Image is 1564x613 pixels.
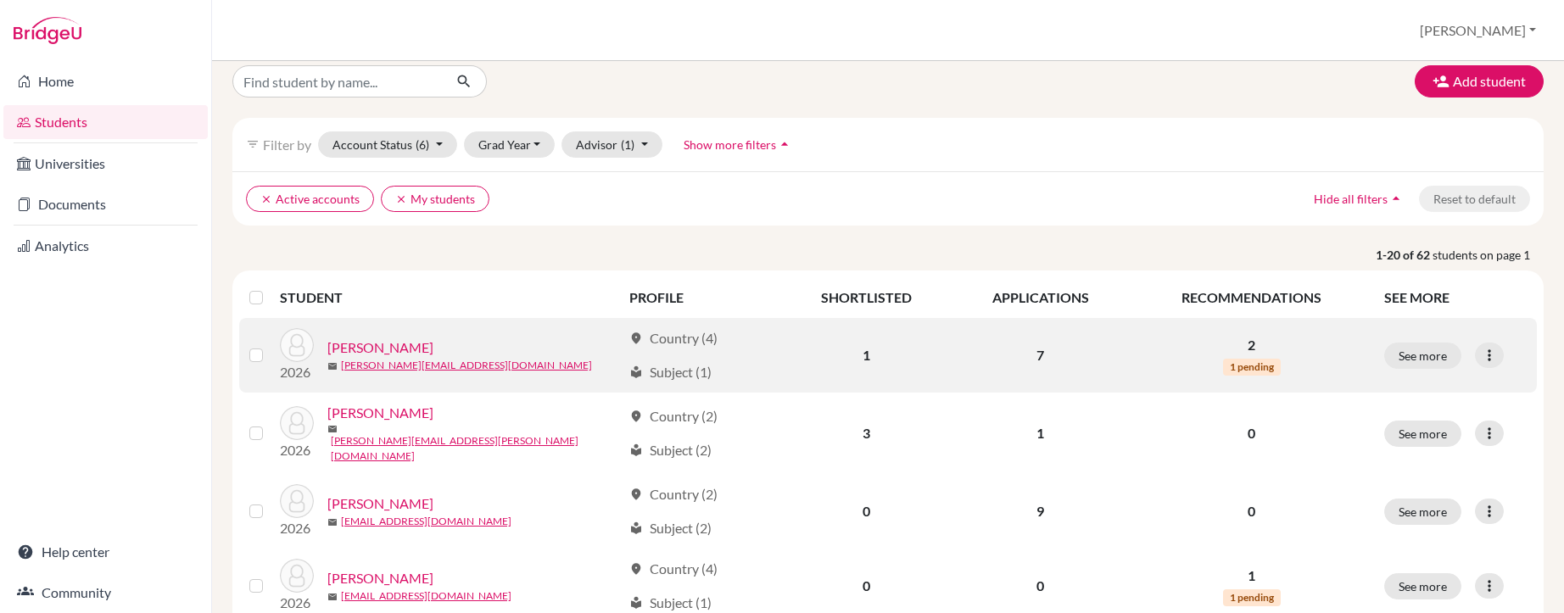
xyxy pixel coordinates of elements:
[327,361,338,371] span: mail
[782,393,952,474] td: 3
[1415,65,1544,98] button: Add student
[1374,277,1537,318] th: SEE MORE
[327,424,338,434] span: mail
[3,229,208,263] a: Analytics
[952,277,1130,318] th: APPLICATIONS
[629,328,718,348] div: Country (4)
[280,328,314,362] img: Abraham, Sophie
[280,362,314,382] p: 2026
[1140,335,1364,355] p: 2
[327,592,338,602] span: mail
[327,568,433,588] a: [PERSON_NAME]
[280,440,314,460] p: 2026
[1223,589,1281,606] span: 1 pending
[1223,359,1281,376] span: 1 pending
[246,186,374,212] button: clearActive accounts
[381,186,489,212] button: clearMy students
[341,588,511,604] a: [EMAIL_ADDRESS][DOMAIN_NAME]
[3,147,208,181] a: Universities
[629,443,643,457] span: local_library
[782,474,952,549] td: 0
[280,593,314,613] p: 2026
[395,193,407,205] i: clear
[629,365,643,379] span: local_library
[629,559,718,579] div: Country (4)
[1314,192,1388,206] span: Hide all filters
[1412,14,1544,47] button: [PERSON_NAME]
[684,137,776,152] span: Show more filters
[1419,186,1530,212] button: Reset to default
[3,64,208,98] a: Home
[629,596,643,610] span: local_library
[280,277,619,318] th: STUDENT
[629,488,643,501] span: location_on
[1384,343,1461,369] button: See more
[246,137,260,151] i: filter_list
[280,406,314,440] img: Aguillera-Nunes, Raul
[1299,186,1419,212] button: Hide all filtersarrow_drop_up
[952,318,1130,393] td: 7
[318,131,457,158] button: Account Status(6)
[1140,566,1364,586] p: 1
[1140,501,1364,521] p: 0
[629,518,712,538] div: Subject (2)
[782,318,952,393] td: 1
[341,514,511,529] a: [EMAIL_ADDRESS][DOMAIN_NAME]
[669,131,807,158] button: Show more filtersarrow_drop_up
[3,535,208,569] a: Help center
[561,131,662,158] button: Advisor(1)
[782,277,952,318] th: SHORTLISTED
[629,562,643,576] span: location_on
[1384,573,1461,599] button: See more
[1384,499,1461,525] button: See more
[629,332,643,345] span: location_on
[952,474,1130,549] td: 9
[331,433,622,464] a: [PERSON_NAME][EMAIL_ADDRESS][PERSON_NAME][DOMAIN_NAME]
[327,493,433,514] a: [PERSON_NAME]
[14,17,81,44] img: Bridge-U
[327,403,433,423] a: [PERSON_NAME]
[416,137,429,152] span: (6)
[1388,190,1405,207] i: arrow_drop_up
[1384,421,1461,447] button: See more
[629,362,712,382] div: Subject (1)
[629,440,712,460] div: Subject (2)
[3,105,208,139] a: Students
[629,593,712,613] div: Subject (1)
[776,136,793,153] i: arrow_drop_up
[280,559,314,593] img: Ali, Gianna
[629,521,643,535] span: local_library
[232,65,443,98] input: Find student by name...
[280,518,314,538] p: 2026
[1130,277,1374,318] th: RECOMMENDATIONS
[341,358,592,373] a: [PERSON_NAME][EMAIL_ADDRESS][DOMAIN_NAME]
[1376,246,1433,264] strong: 1-20 of 62
[260,193,272,205] i: clear
[464,131,556,158] button: Grad Year
[327,337,433,358] a: [PERSON_NAME]
[3,576,208,610] a: Community
[629,410,643,423] span: location_on
[952,393,1130,474] td: 1
[1140,423,1364,443] p: 0
[619,277,782,318] th: PROFILE
[629,406,718,426] div: Country (2)
[280,484,314,518] img: Alexander, Kaily
[3,187,208,221] a: Documents
[1433,246,1544,264] span: students on page 1
[621,137,634,152] span: (1)
[327,517,338,527] span: mail
[629,484,718,504] div: Country (2)
[263,137,311,153] span: Filter by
